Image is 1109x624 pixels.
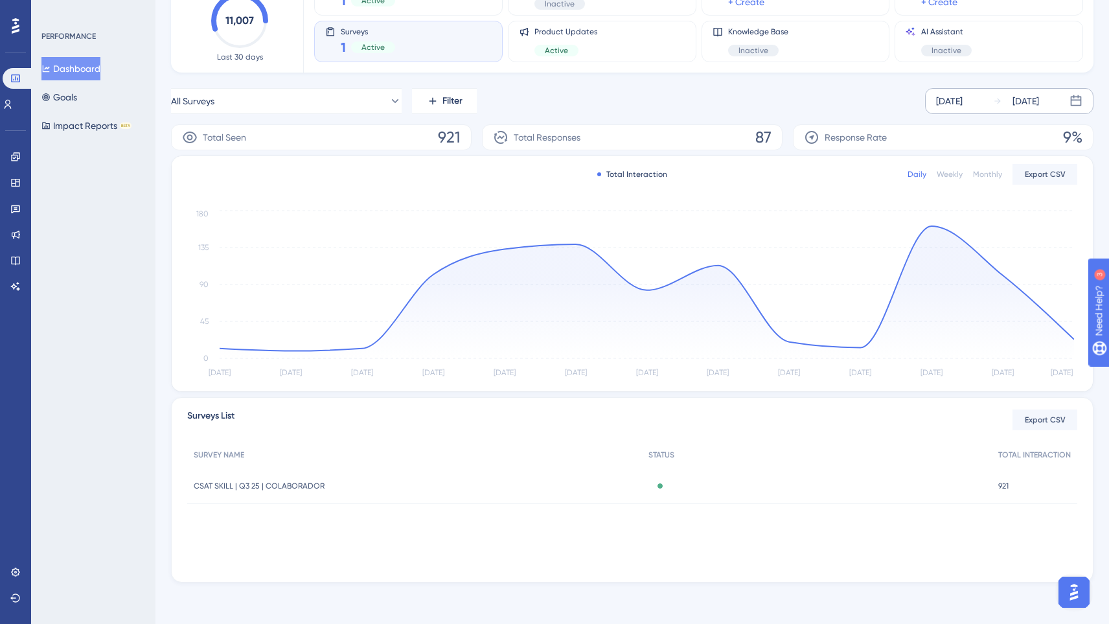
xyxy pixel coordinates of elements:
[778,368,800,377] tspan: [DATE]
[120,122,131,129] div: BETA
[30,3,81,19] span: Need Help?
[187,408,234,432] span: Surveys List
[534,27,597,37] span: Product Updates
[194,450,244,460] span: SURVEY NAME
[217,52,263,62] span: Last 30 days
[998,481,1009,491] span: 921
[442,93,463,109] span: Filter
[920,368,943,377] tspan: [DATE]
[1051,368,1073,377] tspan: [DATE]
[728,27,788,37] span: Knowledge Base
[196,209,209,218] tspan: 180
[936,93,963,109] div: [DATE]
[438,127,461,148] span: 921
[412,88,477,114] button: Filter
[280,368,302,377] tspan: [DATE]
[341,38,346,56] span: 1
[849,368,871,377] tspan: [DATE]
[1025,169,1066,179] span: Export CSV
[937,169,963,179] div: Weekly
[648,450,674,460] span: STATUS
[171,88,402,114] button: All Surveys
[545,45,568,56] span: Active
[636,368,658,377] tspan: [DATE]
[225,14,254,27] text: 11,007
[351,368,373,377] tspan: [DATE]
[194,481,325,491] span: CSAT SKILL | Q3 25 | COLABORADOR
[341,27,395,36] span: Surveys
[422,368,444,377] tspan: [DATE]
[992,368,1014,377] tspan: [DATE]
[209,368,231,377] tspan: [DATE]
[1063,127,1082,148] span: 9%
[1012,93,1039,109] div: [DATE]
[825,130,887,145] span: Response Rate
[41,86,77,109] button: Goals
[738,45,768,56] span: Inactive
[973,169,1002,179] div: Monthly
[707,368,729,377] tspan: [DATE]
[171,93,214,109] span: All Surveys
[41,57,100,80] button: Dashboard
[90,6,94,17] div: 3
[932,45,961,56] span: Inactive
[514,130,580,145] span: Total Responses
[1012,410,1077,430] button: Export CSV
[200,280,209,289] tspan: 90
[565,368,587,377] tspan: [DATE]
[361,42,385,52] span: Active
[755,127,772,148] span: 87
[200,317,209,326] tspan: 45
[494,368,516,377] tspan: [DATE]
[203,130,246,145] span: Total Seen
[198,243,209,252] tspan: 135
[41,31,96,41] div: PERFORMANCE
[1055,573,1093,612] iframe: UserGuiding AI Assistant Launcher
[908,169,926,179] div: Daily
[921,27,972,37] span: AI Assistant
[998,450,1071,460] span: TOTAL INTERACTION
[203,354,209,363] tspan: 0
[1012,164,1077,185] button: Export CSV
[41,114,131,137] button: Impact ReportsBETA
[597,169,667,179] div: Total Interaction
[1025,415,1066,425] span: Export CSV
